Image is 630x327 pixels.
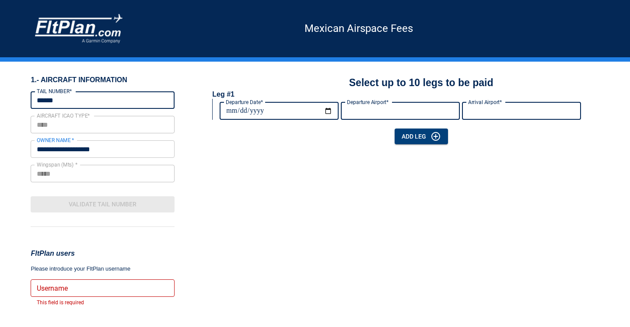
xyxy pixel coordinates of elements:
label: Wingspan (Mts) * [37,161,77,168]
p: Please introduce your FltPlan username [31,264,175,273]
h6: Leg #1 [212,90,234,99]
label: TAIL NUMBER* [37,87,72,95]
label: OWNER NAME * [37,136,74,144]
h4: Select up to 10 legs to be paid [349,76,493,90]
p: This field is required [37,299,168,307]
h5: Mexican Airspace Fees [122,28,595,29]
label: Departure Airport* [347,98,388,106]
button: Add Leg [395,129,448,145]
h6: 1.- AIRCRAFT INFORMATION [31,76,175,84]
label: Departure Date* [226,98,263,106]
h3: FltPlan users [31,248,175,259]
label: AIRCRAFT ICAO TYPE* [37,112,90,119]
img: COMPANY LOGO [35,14,122,43]
label: Arrival Airport* [468,98,502,106]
